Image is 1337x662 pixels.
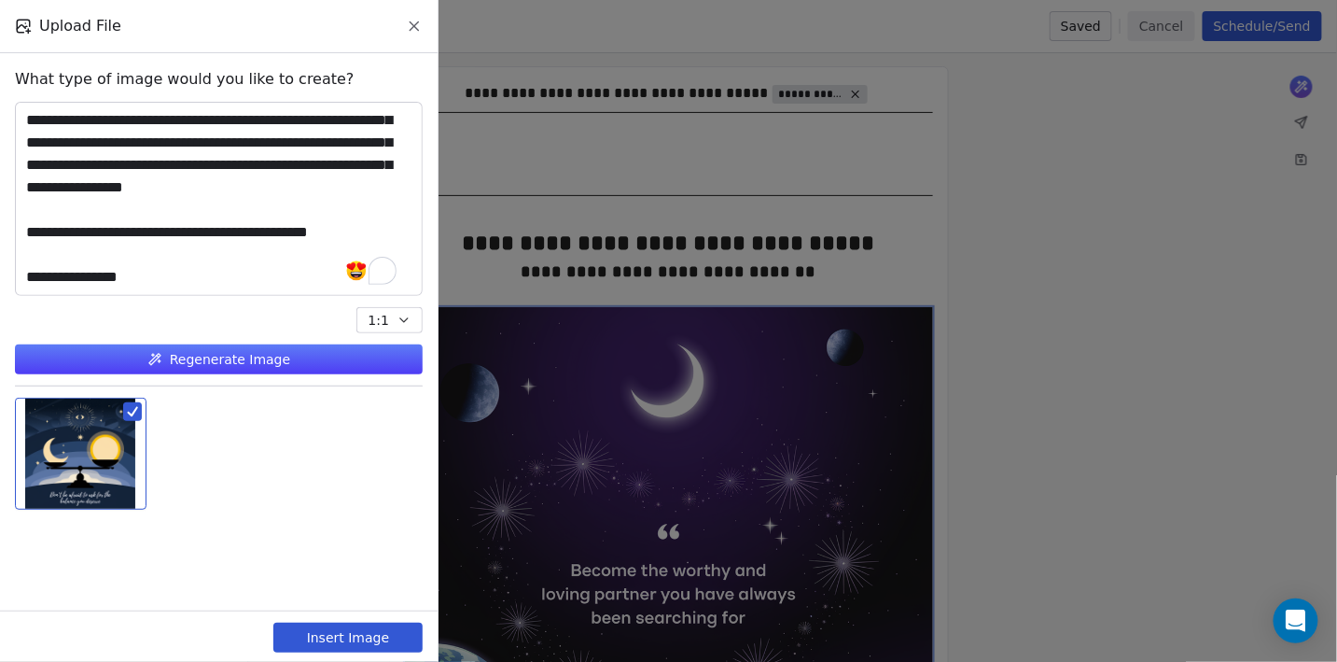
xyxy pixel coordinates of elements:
button: Insert Image [273,623,423,653]
div: Open Intercom Messenger [1274,599,1318,643]
span: What type of image would you like to create? [15,68,355,91]
span: 1:1 [368,311,389,331]
button: Regenerate Image [15,345,423,374]
span: Upload File [39,15,121,37]
textarea: To enrich screen reader interactions, please activate Accessibility in Grammarly extension settings [16,103,422,295]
